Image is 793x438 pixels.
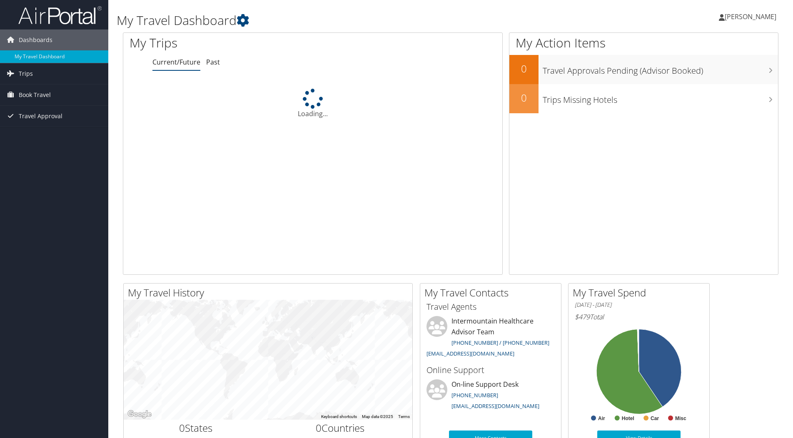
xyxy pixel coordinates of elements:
[206,57,220,67] a: Past
[316,421,322,435] span: 0
[123,89,502,119] div: Loading...
[18,5,102,25] img: airportal-logo.png
[19,85,51,105] span: Book Travel
[426,301,555,313] h3: Travel Agents
[451,391,498,399] a: [PHONE_NUMBER]
[509,62,539,76] h2: 0
[575,312,703,321] h6: Total
[426,350,514,357] a: [EMAIL_ADDRESS][DOMAIN_NAME]
[398,414,410,419] a: Terms (opens in new tab)
[651,416,659,421] text: Car
[126,409,153,420] img: Google
[128,286,412,300] h2: My Travel History
[422,379,559,413] li: On-line Support Desk
[598,416,605,421] text: Air
[321,414,357,420] button: Keyboard shortcuts
[509,34,778,52] h1: My Action Items
[362,414,393,419] span: Map data ©2025
[126,409,153,420] a: Open this area in Google Maps (opens a new window)
[451,339,549,346] a: [PHONE_NUMBER] / [PHONE_NUMBER]
[19,63,33,84] span: Trips
[575,301,703,309] h6: [DATE] - [DATE]
[509,91,539,105] h2: 0
[543,90,778,106] h3: Trips Missing Hotels
[622,416,634,421] text: Hotel
[573,286,709,300] h2: My Travel Spend
[422,316,559,361] li: Intermountain Healthcare Advisor Team
[426,364,555,376] h3: Online Support
[725,12,776,21] span: [PERSON_NAME]
[543,61,778,77] h3: Travel Approvals Pending (Advisor Booked)
[719,4,785,29] a: [PERSON_NAME]
[675,416,686,421] text: Misc
[130,421,262,435] h2: States
[130,34,338,52] h1: My Trips
[117,12,562,29] h1: My Travel Dashboard
[274,421,406,435] h2: Countries
[509,55,778,84] a: 0Travel Approvals Pending (Advisor Booked)
[451,402,539,410] a: [EMAIL_ADDRESS][DOMAIN_NAME]
[424,286,561,300] h2: My Travel Contacts
[19,30,52,50] span: Dashboards
[179,421,185,435] span: 0
[509,84,778,113] a: 0Trips Missing Hotels
[19,106,62,127] span: Travel Approval
[575,312,590,321] span: $479
[152,57,200,67] a: Current/Future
